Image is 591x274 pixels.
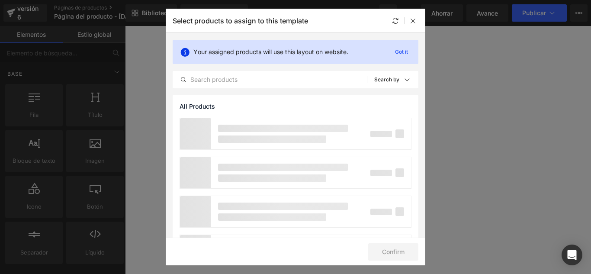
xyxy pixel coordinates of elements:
[180,103,215,110] span: All Products
[173,74,367,85] input: Search products
[374,77,399,83] p: Search by
[173,16,308,25] p: Select products to assign to this template
[562,245,582,265] div: Abrir Intercom Messenger
[368,243,418,261] button: Confirm
[193,47,348,57] p: Your assigned products will use this layout on website.
[392,47,411,57] p: Got it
